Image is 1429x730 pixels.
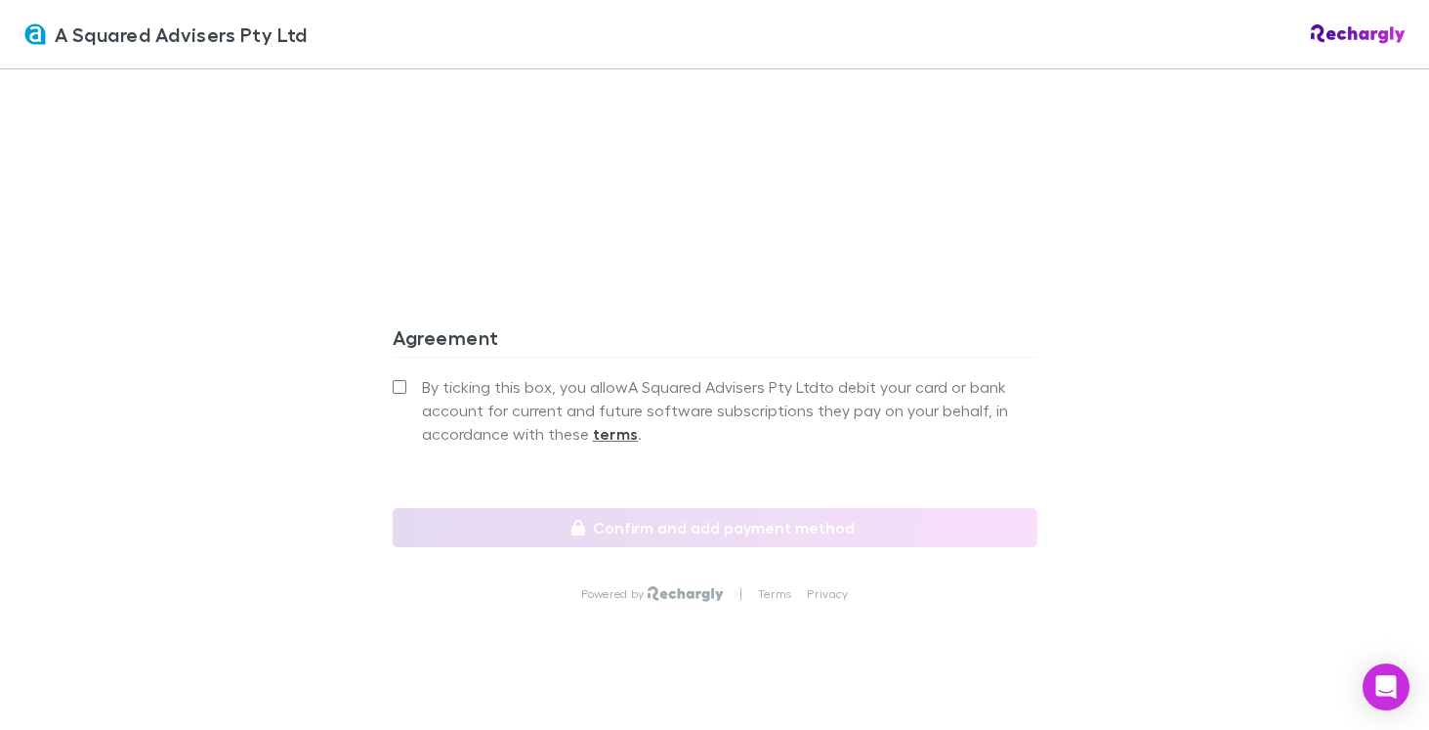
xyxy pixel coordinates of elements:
[1311,24,1406,44] img: Rechargly Logo
[739,586,742,602] p: |
[1363,664,1409,710] div: Open Intercom Messenger
[807,586,848,602] a: Privacy
[55,20,308,49] span: A Squared Advisers Pty Ltd
[758,586,791,602] a: Terms
[393,508,1037,547] button: Confirm and add payment method
[23,22,47,46] img: A Squared Advisers Pty Ltd's Logo
[581,586,649,602] p: Powered by
[422,375,1037,446] span: By ticking this box, you allow A Squared Advisers Pty Ltd to debit your card or bank account for ...
[393,325,1037,357] h3: Agreement
[648,586,723,602] img: Rechargly Logo
[593,424,639,444] strong: terms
